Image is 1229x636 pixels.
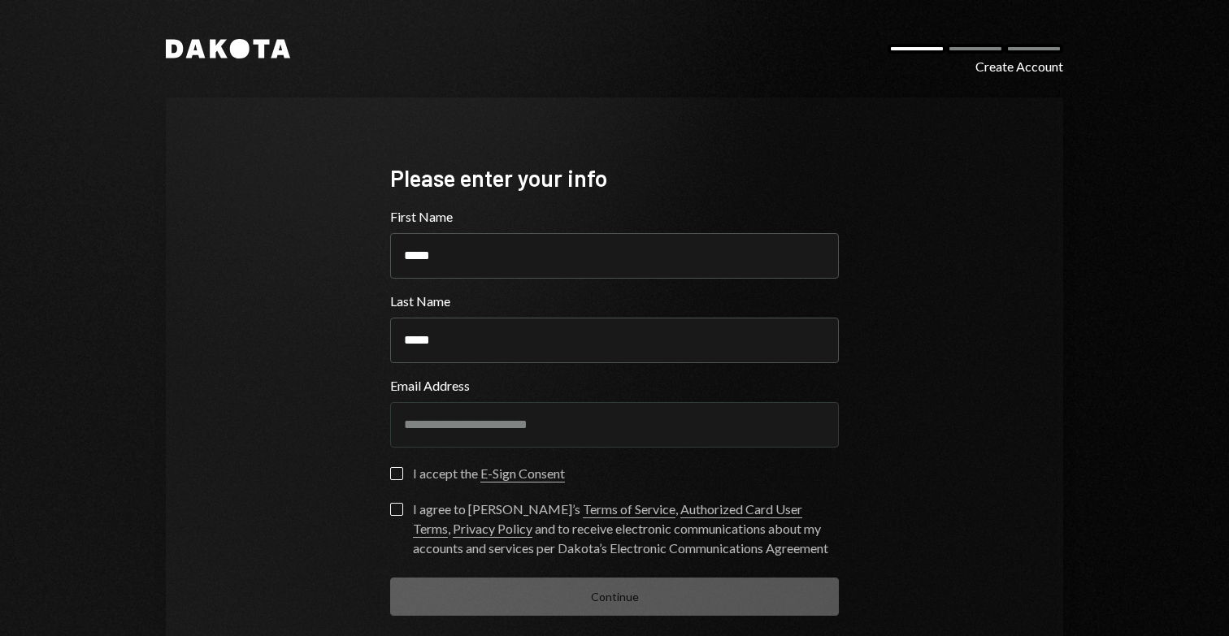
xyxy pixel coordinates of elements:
div: Please enter your info [390,162,839,194]
div: Create Account [975,57,1063,76]
label: First Name [390,207,839,227]
button: I accept the E-Sign Consent [390,467,403,480]
a: Terms of Service [583,501,675,518]
label: Last Name [390,292,839,311]
a: Privacy Policy [453,521,532,538]
a: E-Sign Consent [480,465,565,482]
button: I agree to [PERSON_NAME]’s Terms of Service, Authorized Card User Terms, Privacy Policy and to re... [390,503,403,516]
div: I agree to [PERSON_NAME]’s , , and to receive electronic communications about my accounts and ser... [413,500,839,558]
div: I accept the [413,464,565,483]
a: Authorized Card User Terms [413,501,802,538]
label: Email Address [390,376,839,396]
